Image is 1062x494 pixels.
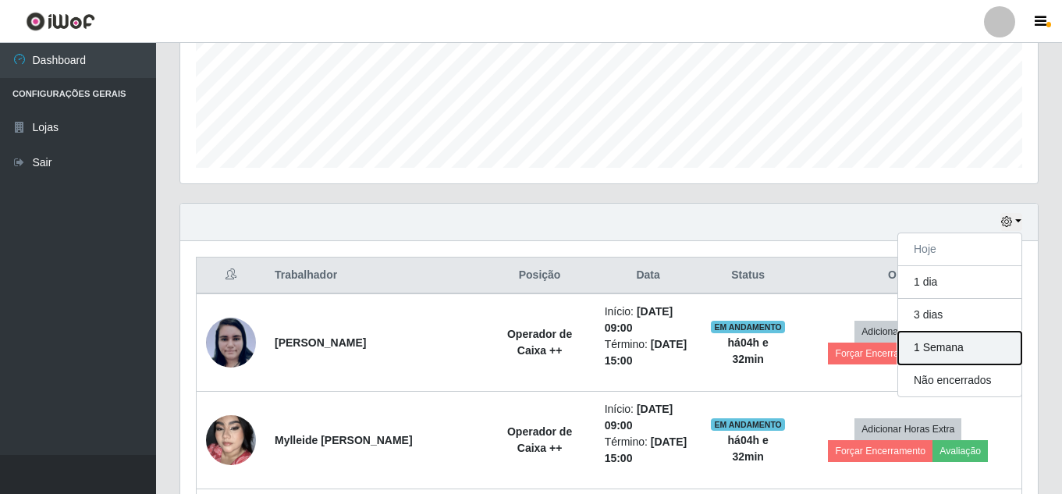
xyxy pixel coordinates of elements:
[795,258,1022,294] th: Opções
[728,434,769,463] strong: há 04 h e 32 min
[605,401,692,434] li: Início:
[275,434,413,446] strong: Mylleide [PERSON_NAME]
[898,233,1021,266] button: Hoje
[701,258,795,294] th: Status
[898,266,1021,299] button: 1 dia
[898,364,1021,396] button: Não encerrados
[275,336,366,349] strong: [PERSON_NAME]
[898,299,1021,332] button: 3 dias
[728,336,769,365] strong: há 04 h e 32 min
[605,304,692,336] li: Início:
[828,343,932,364] button: Forçar Encerramento
[605,403,673,432] time: [DATE] 09:00
[507,425,572,454] strong: Operador de Caixa ++
[507,328,572,357] strong: Operador de Caixa ++
[932,440,988,462] button: Avaliação
[854,321,961,343] button: Adicionar Horas Extra
[206,317,256,368] img: 1628255605382.jpeg
[854,418,961,440] button: Adicionar Horas Extra
[265,258,485,294] th: Trabalhador
[605,336,692,369] li: Término:
[595,258,701,294] th: Data
[898,332,1021,364] button: 1 Semana
[485,258,595,294] th: Posição
[206,396,256,485] img: 1751397040132.jpeg
[711,418,785,431] span: EM ANDAMENTO
[605,434,692,467] li: Término:
[605,305,673,334] time: [DATE] 09:00
[828,440,932,462] button: Forçar Encerramento
[711,321,785,333] span: EM ANDAMENTO
[26,12,95,31] img: CoreUI Logo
